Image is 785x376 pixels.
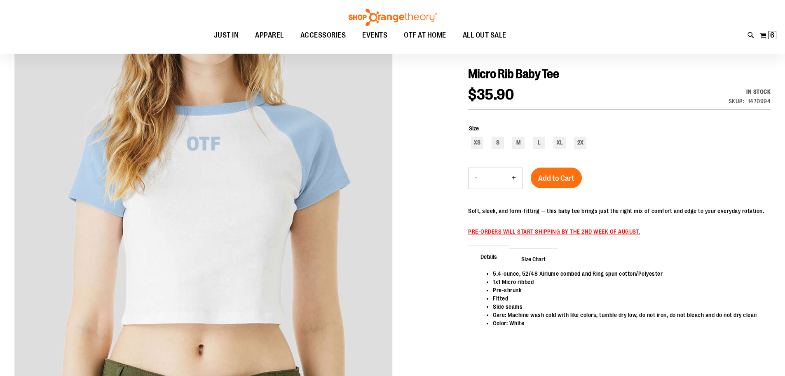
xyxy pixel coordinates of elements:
li: Color: White [493,319,762,327]
span: OTF AT HOME [404,26,446,45]
button: Add to Cart [531,168,582,188]
div: M [512,137,525,149]
li: Fitted [493,294,762,303]
span: ACCESSORIES [300,26,346,45]
span: Add to Cart [538,174,574,183]
div: XS [471,137,483,149]
li: 1x1 Micro ribbed [493,278,762,286]
span: Details [468,246,509,267]
span: Size [469,125,479,132]
div: In stock [729,87,771,96]
div: Availability [729,87,771,96]
div: XL [553,137,566,149]
li: 5.4-ounce, 52/48 Airlume combed and Ring spun cotton/Polyester [493,270,762,278]
span: Micro Rib Baby Tee [468,67,559,81]
span: APPAREL [255,26,284,45]
div: 2X [574,137,586,149]
div: L [533,137,545,149]
span: 6 [770,31,774,39]
img: Shop Orangetheory [347,9,438,26]
div: S [492,137,504,149]
input: Product quantity [483,168,506,188]
strong: SKU [729,98,745,104]
li: Pre-shrunk [493,286,762,294]
span: PRE-ORDERS WILL START SHIPPING BY THE 2ND WEEK OF AUGUST. [468,228,640,235]
li: Side seams [493,303,762,311]
p: Soft, sleek, and form-fitting — this baby tee brings just the right mix of comfort and edge to yo... [468,207,764,215]
button: Decrease product quantity [469,168,483,189]
span: EVENTS [362,26,387,45]
span: ALL OUT SALE [463,26,506,45]
li: Care: Machine wash cold with like colors, tumble dry low, do not iron, do not bleach and do not d... [493,311,762,319]
div: 1470994 [748,97,771,105]
span: JUST IN [214,26,239,45]
span: $35.90 [468,86,514,103]
button: Increase product quantity [506,168,522,189]
span: Size Chart [509,248,558,270]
